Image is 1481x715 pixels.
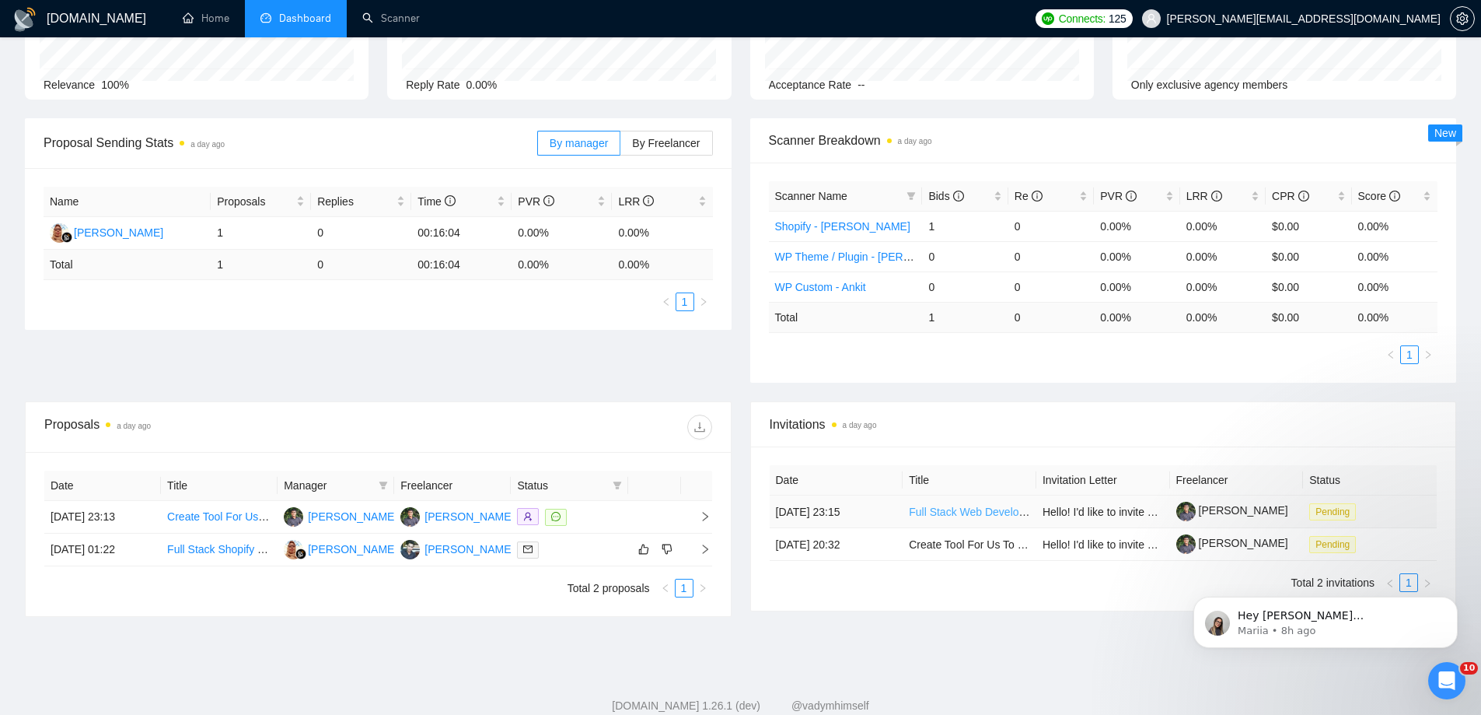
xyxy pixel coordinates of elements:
[632,137,700,149] span: By Freelancer
[308,508,397,525] div: [PERSON_NAME]
[903,184,919,208] span: filter
[400,510,514,522] a: DV[PERSON_NAME]
[183,12,229,25] a: homeHome
[612,217,712,250] td: 0.00%
[406,79,459,91] span: Reply Rate
[898,137,932,145] time: a day ago
[1352,241,1437,272] td: 0.00%
[284,477,372,494] span: Manager
[1180,211,1266,241] td: 0.00%
[791,699,869,712] a: @vadymhimself
[1094,302,1179,332] td: 0.00 %
[769,131,1438,150] span: Scanner Breakdown
[211,250,311,280] td: 1
[775,251,968,263] a: WP Theme / Plugin - [PERSON_NAME]
[775,220,910,233] a: Shopify - [PERSON_NAME]
[417,195,455,208] span: Time
[1176,534,1196,554] img: c1lGGAgBTCbeftYi_tNp3bWMZ-CsjqVryZItcL_ROf7BFr_mVWd5Zzd5bWxnkbhYGT
[117,422,151,430] time: a day ago
[1094,241,1179,272] td: 0.00%
[1309,538,1362,550] a: Pending
[1266,302,1351,332] td: $ 0.00
[551,512,561,521] span: message
[687,415,712,440] button: download
[1186,190,1222,202] span: LRR
[694,293,713,311] button: right
[1032,191,1043,202] span: info-circle
[44,534,161,566] td: [DATE] 01:22
[400,542,514,555] a: JN[PERSON_NAME]
[676,580,693,597] a: 1
[1008,302,1094,332] td: 0
[770,496,903,528] td: [DATE] 23:15
[523,545,533,554] span: mail
[260,12,271,23] span: dashboard
[568,579,650,598] li: Total 2 proposals
[1423,350,1433,359] span: right
[308,541,397,558] div: [PERSON_NAME]
[1266,211,1351,241] td: $0.00
[1008,211,1094,241] td: 0
[1211,191,1222,202] span: info-circle
[44,501,161,534] td: [DATE] 23:13
[694,293,713,311] li: Next Page
[1126,191,1137,202] span: info-circle
[1428,662,1465,699] iframe: Intercom live chat
[379,481,388,490] span: filter
[693,579,712,598] li: Next Page
[1008,272,1094,302] td: 0
[550,137,608,149] span: By manager
[411,250,512,280] td: 00:16:04
[693,579,712,598] button: right
[190,140,225,149] time: a day ago
[362,12,420,25] a: searchScanner
[1176,504,1288,517] a: [PERSON_NAME]
[662,543,672,556] span: dislike
[903,496,1036,528] td: Full Stack Web Developer for Excel to Online Tool Transition
[1352,272,1437,302] td: 0.00%
[1180,302,1266,332] td: 0.00 %
[770,528,903,561] td: [DATE] 20:32
[775,190,847,202] span: Scanner Name
[922,302,1008,332] td: 1
[161,471,278,501] th: Title
[400,507,420,527] img: DV
[523,512,533,521] span: user-add
[167,543,485,556] a: Full Stack Shopify Developer with Liquid and JavaScript Expertise
[1386,350,1395,359] span: left
[1008,241,1094,272] td: 0
[688,421,711,433] span: download
[211,217,311,250] td: 1
[1309,505,1362,517] a: Pending
[1309,503,1356,520] span: Pending
[1180,272,1266,302] td: 0.00%
[161,534,278,566] td: Full Stack Shopify Developer with Liquid and JavaScript Expertise
[284,507,303,527] img: DV
[909,506,1200,518] a: Full Stack Web Developer for Excel to Online Tool Transition
[44,133,537,152] span: Proposal Sending Stats
[311,217,411,250] td: 0
[1401,346,1418,363] a: 1
[61,232,72,243] img: gigradar-bm.png
[1176,537,1288,549] a: [PERSON_NAME]
[922,211,1008,241] td: 1
[44,79,95,91] span: Relevance
[445,195,456,206] span: info-circle
[466,79,498,91] span: 0.00%
[1381,345,1400,364] li: Previous Page
[610,474,625,497] span: filter
[44,250,211,280] td: Total
[656,579,675,598] button: left
[1352,211,1437,241] td: 0.00%
[1146,13,1157,24] span: user
[1059,10,1106,27] span: Connects:
[512,250,612,280] td: 0.00 %
[676,293,694,311] li: 1
[769,79,852,91] span: Acceptance Rate
[613,481,622,490] span: filter
[1176,502,1196,521] img: c1lGGAgBTCbeftYi_tNp3bWMZ-CsjqVryZItcL_ROf7BFr_mVWd5Zzd5bWxnkbhYGT
[922,241,1008,272] td: 0
[68,60,268,74] p: Message from Mariia, sent 8h ago
[770,415,1437,434] span: Invitations
[1094,272,1179,302] td: 0.00%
